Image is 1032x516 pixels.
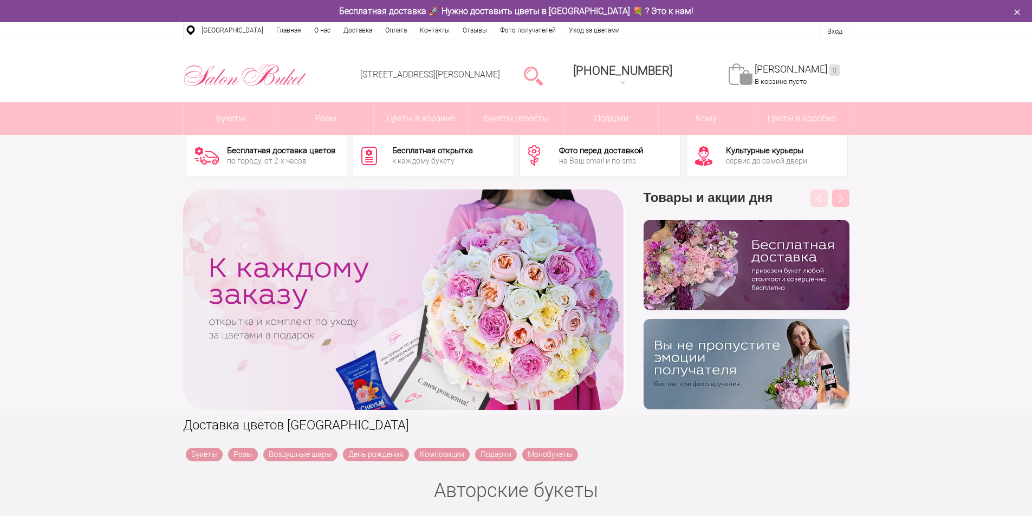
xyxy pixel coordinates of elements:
[270,22,308,38] a: Главная
[829,64,840,76] ins: 0
[227,147,335,155] div: Бесплатная доставка цветов
[175,5,858,17] div: Бесплатная доставка 🚀 Нужно доставить цветы в [GEOGRAPHIC_DATA] 💐 ? Это к нам!
[392,147,473,155] div: Бесплатная открытка
[562,22,626,38] a: Уход за цветами
[755,77,807,86] span: В корзине пусто
[228,448,258,461] a: Розы
[755,63,840,76] a: [PERSON_NAME]
[475,448,517,461] a: Подарки
[278,102,373,135] a: Розы
[832,190,849,207] button: Next
[414,448,470,461] a: Композиции
[183,61,307,89] img: Цветы Нижний Новгород
[726,157,807,165] div: сервис до самой двери
[469,102,563,135] a: Букеты невесты
[183,415,849,435] h1: Доставка цветов [GEOGRAPHIC_DATA]
[337,22,379,38] a: Доставка
[726,147,807,155] div: Культурные курьеры
[567,60,679,91] a: [PHONE_NUMBER]
[227,157,335,165] div: по городу, от 2-х часов
[343,448,409,461] a: День рождения
[522,448,578,461] a: Монобукеты
[564,102,659,135] a: Подарки
[434,479,598,502] a: Авторские букеты
[413,22,456,38] a: Контакты
[360,69,500,80] a: [STREET_ADDRESS][PERSON_NAME]
[559,157,643,165] div: на Ваш email и по sms
[195,22,270,38] a: [GEOGRAPHIC_DATA]
[827,27,842,35] a: Вход
[559,147,643,155] div: Фото перед доставкой
[456,22,494,38] a: Отзывы
[186,448,223,461] a: Букеты
[573,64,672,77] div: [PHONE_NUMBER]
[644,190,849,220] h3: Товары и акции дня
[644,319,849,409] img: v9wy31nijnvkfycrkduev4dhgt9psb7e.png.webp
[754,102,849,135] a: Цветы в коробке
[392,157,473,165] div: к каждому букету
[308,22,337,38] a: О нас
[184,102,278,135] a: Букеты
[374,102,469,135] a: Цветы в корзине
[263,448,337,461] a: Воздушные шары
[494,22,562,38] a: Фото получателей
[379,22,413,38] a: Оплата
[659,102,754,135] span: Кому
[644,220,849,310] img: hpaj04joss48rwypv6hbykmvk1dj7zyr.png.webp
